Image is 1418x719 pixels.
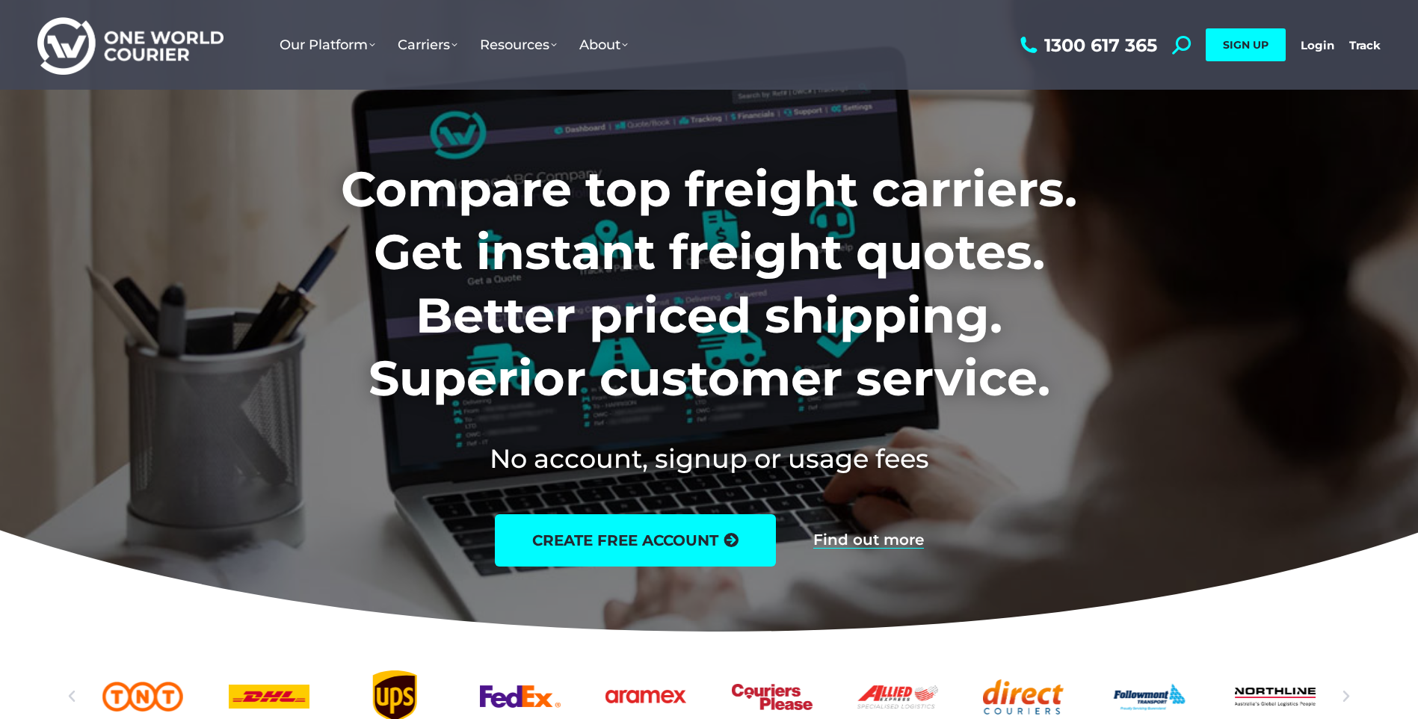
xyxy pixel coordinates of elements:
a: Carriers [386,22,469,68]
h1: Compare top freight carriers. Get instant freight quotes. Better priced shipping. Superior custom... [242,158,1176,410]
a: Login [1301,38,1334,52]
a: Our Platform [268,22,386,68]
a: SIGN UP [1206,28,1286,61]
span: Resources [480,37,557,53]
a: Find out more [813,532,924,549]
h2: No account, signup or usage fees [242,440,1176,477]
img: One World Courier [37,15,224,75]
a: Resources [469,22,568,68]
a: 1300 617 365 [1017,36,1157,55]
a: Track [1349,38,1381,52]
a: About [568,22,639,68]
span: About [579,37,628,53]
span: SIGN UP [1223,38,1269,52]
span: Carriers [398,37,457,53]
a: create free account [495,514,776,567]
span: Our Platform [280,37,375,53]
